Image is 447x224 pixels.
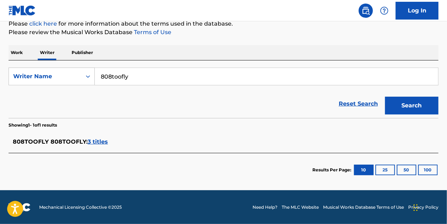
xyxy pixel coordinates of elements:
[29,20,57,27] a: click here
[397,165,416,175] button: 50
[9,20,438,28] p: Please for more information about the terms used in the database.
[354,165,374,175] button: 10
[253,204,277,210] a: Need Help?
[375,165,395,175] button: 25
[69,45,95,60] p: Publisher
[9,45,25,60] p: Work
[335,96,381,112] a: Reset Search
[9,28,438,37] p: Please review the Musical Works Database
[39,204,122,210] span: Mechanical Licensing Collective © 2025
[312,167,353,173] p: Results Per Page:
[396,2,438,20] a: Log In
[282,204,319,210] a: The MLC Website
[377,4,391,18] div: Help
[411,190,447,224] iframe: Chat Widget
[13,72,77,81] div: Writer Name
[408,204,438,210] a: Privacy Policy
[323,204,404,210] a: Musical Works Database Terms of Use
[362,6,370,15] img: search
[9,68,438,118] form: Search Form
[88,138,108,145] span: 3 titles
[38,45,57,60] p: Writer
[13,138,88,145] span: 808TOOFLY 808TOOFLY :
[9,122,57,128] p: Showing 1 - 1 of 1 results
[9,203,31,212] img: logo
[132,29,171,36] a: Terms of Use
[385,97,438,114] button: Search
[359,4,373,18] a: Public Search
[414,197,418,218] div: Drag
[380,6,389,15] img: help
[9,5,36,16] img: MLC Logo
[418,165,438,175] button: 100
